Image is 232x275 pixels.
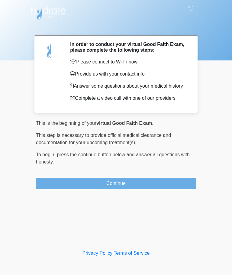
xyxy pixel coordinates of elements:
[70,95,187,102] p: Complete a video call with one of our providers
[152,121,153,126] span: .
[36,133,171,145] span: This step is necessary to provide official medical clearance and documentation for your upcoming ...
[36,121,96,126] span: This is the beginning of your
[114,251,150,256] a: Terms of Service
[112,251,114,256] a: |
[96,121,152,126] strong: virtual Good Faith Exam
[36,152,190,164] span: press the continue button below and answer all questions with honesty.
[31,22,201,33] h1: ‎ ‎ ‎ ‎
[40,41,59,60] img: Agent Avatar
[82,251,113,256] a: Privacy Policy
[36,152,57,157] span: To begin,
[70,70,187,78] p: Provide us with your contact info
[70,58,187,66] p: Please connect to Wi-Fi now
[30,5,67,20] img: Hydrate IV Bar - Arcadia Logo
[36,178,196,189] button: Continue
[70,41,187,53] h2: In order to conduct your virtual Good Faith Exam, please complete the following steps:
[70,82,187,90] p: Answer some questions about your medical history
